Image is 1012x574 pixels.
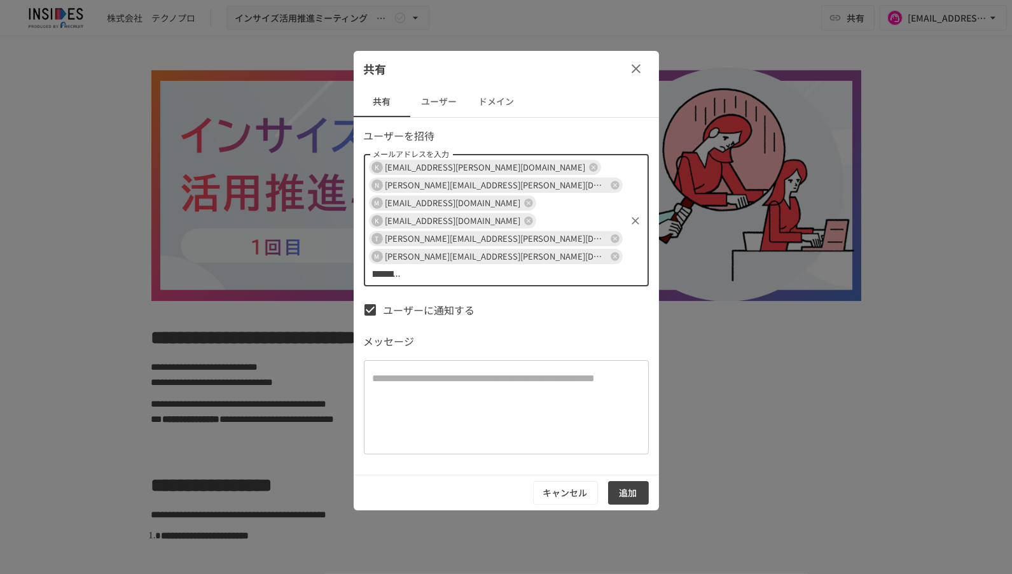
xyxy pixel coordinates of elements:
[369,178,623,193] div: N[PERSON_NAME][EMAIL_ADDRESS][PERSON_NAME][DOMAIN_NAME]
[380,213,526,228] span: [EMAIL_ADDRESS][DOMAIN_NAME]
[371,197,383,209] div: M
[354,51,659,87] div: 共有
[380,178,613,192] span: [PERSON_NAME][EMAIL_ADDRESS][PERSON_NAME][DOMAIN_NAME]
[533,481,598,505] button: キャンセル
[354,87,411,117] button: 共有
[371,233,383,244] div: T
[371,215,383,227] div: K
[369,231,623,246] div: T[PERSON_NAME][EMAIL_ADDRESS][PERSON_NAME][DOMAIN_NAME]
[411,87,468,117] button: ユーザー
[627,212,644,230] button: クリア
[371,162,383,173] div: K
[364,128,649,144] p: ユーザーを招待
[380,249,613,263] span: [PERSON_NAME][EMAIL_ADDRESS][PERSON_NAME][DOMAIN_NAME]
[371,251,383,262] div: M
[384,302,475,319] span: ユーザーに通知する
[364,333,649,350] p: メッセージ
[373,149,449,160] label: メールアドレスを入力
[608,481,649,505] button: 追加
[380,160,591,174] span: [EMAIL_ADDRESS][PERSON_NAME][DOMAIN_NAME]
[380,195,526,210] span: [EMAIL_ADDRESS][DOMAIN_NAME]
[369,249,623,264] div: M[PERSON_NAME][EMAIL_ADDRESS][PERSON_NAME][DOMAIN_NAME]
[369,195,536,211] div: M[EMAIL_ADDRESS][DOMAIN_NAME]
[468,87,525,117] button: ドメイン
[369,160,601,175] div: K[EMAIL_ADDRESS][PERSON_NAME][DOMAIN_NAME]
[380,231,613,246] span: [PERSON_NAME][EMAIL_ADDRESS][PERSON_NAME][DOMAIN_NAME]
[371,179,383,191] div: N
[369,213,536,228] div: K[EMAIL_ADDRESS][DOMAIN_NAME]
